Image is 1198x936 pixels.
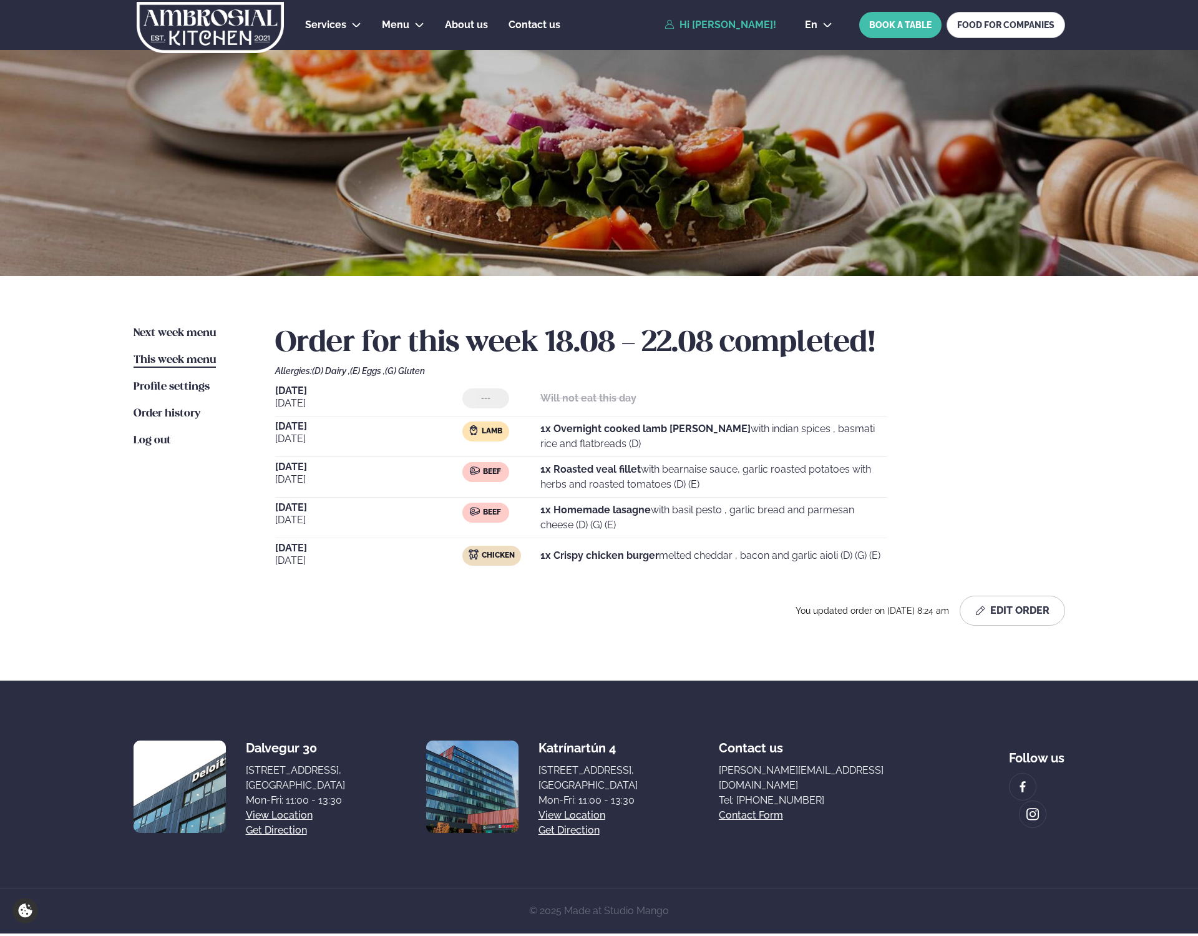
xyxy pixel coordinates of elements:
[719,793,928,808] a: Tel: [PHONE_NUMBER]
[719,808,783,823] a: Contact form
[540,392,636,404] strong: Will not eat this day
[275,543,462,553] span: [DATE]
[540,462,887,492] p: with bearnaise sauce, garlic roasted potatoes with herbs and roasted tomatoes (D) (E)
[509,17,560,32] a: Contact us
[275,386,462,396] span: [DATE]
[540,548,880,563] p: melted cheddar , bacon and garlic aioli (D) (G) (E)
[960,596,1065,626] button: Edit Order
[134,355,216,365] span: This week menu
[483,508,501,518] span: Beef
[538,793,638,808] div: Mon-Fri: 11:00 - 13:30
[305,19,346,31] span: Services
[719,731,783,756] span: Contact us
[305,17,346,32] a: Services
[805,20,817,30] span: en
[469,425,479,435] img: Lamb.svg
[538,741,638,756] div: Katrínartún 4
[275,472,462,487] span: [DATE]
[382,17,409,32] a: Menu
[601,905,669,917] a: Studio Mango
[538,763,638,793] div: [STREET_ADDRESS], [GEOGRAPHIC_DATA]
[1020,801,1046,827] a: image alt
[275,396,462,411] span: [DATE]
[540,423,751,435] strong: 1x Overnight cooked lamb [PERSON_NAME]
[275,326,1065,361] h2: Order for this week 18.08 - 22.08 completed!
[795,20,842,30] button: en
[350,366,385,376] span: (E) Eggs ,
[482,426,502,436] span: Lamb
[134,406,200,421] a: Order history
[1016,780,1030,794] img: image alt
[134,380,210,395] a: Profile settings
[382,19,409,31] span: Menu
[481,393,490,403] span: ---
[136,2,285,53] img: logo
[719,763,928,793] a: [PERSON_NAME][EMAIL_ADDRESS][DOMAIN_NAME]
[483,467,501,477] span: Beef
[538,823,600,838] a: Get direction
[470,506,480,516] img: beef.svg
[275,421,462,431] span: [DATE]
[540,549,659,561] strong: 1x Crispy chicken burger
[275,431,462,446] span: [DATE]
[246,808,313,823] a: View location
[509,19,560,31] span: Contact us
[275,462,462,472] span: [DATE]
[529,905,669,917] span: © 2025 Made at
[134,328,216,338] span: Next week menu
[540,421,887,451] p: with indian spices , basmati rice and flatbreads (D)
[426,741,519,833] img: image alt
[540,504,651,516] strong: 1x Homemade lasagne
[947,12,1065,38] a: FOOD FOR COMPANIES
[540,463,641,475] strong: 1x Roasted veal fillet
[134,433,171,448] a: Log out
[1010,774,1036,800] a: image alt
[1009,741,1064,766] div: Follow us
[12,898,38,924] a: Cookie settings
[796,606,955,616] span: You updated order on [DATE] 8:24 am
[385,366,425,376] span: (G) Gluten
[445,17,488,32] a: About us
[275,366,1065,376] div: Allergies:
[540,503,887,533] p: with basil pesto , garlic bread and parmesan cheese (D) (G) (E)
[470,466,480,476] img: beef.svg
[134,741,226,833] img: image alt
[275,513,462,528] span: [DATE]
[134,353,216,368] a: This week menu
[246,823,307,838] a: Get direction
[246,793,345,808] div: Mon-Fri: 11:00 - 13:30
[275,503,462,513] span: [DATE]
[665,19,776,31] a: Hi [PERSON_NAME]!
[482,551,515,561] span: Chicken
[445,19,488,31] span: About us
[134,408,200,419] span: Order history
[312,366,350,376] span: (D) Dairy ,
[604,905,669,917] span: Studio Mango
[1026,807,1040,822] img: image alt
[469,549,479,559] img: chicken.svg
[134,435,171,446] span: Log out
[246,741,345,756] div: Dalvegur 30
[538,808,605,823] a: View location
[246,763,345,793] div: [STREET_ADDRESS], [GEOGRAPHIC_DATA]
[134,382,210,392] span: Profile settings
[275,553,462,568] span: [DATE]
[134,326,216,341] a: Next week menu
[859,12,942,38] button: BOOK A TABLE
